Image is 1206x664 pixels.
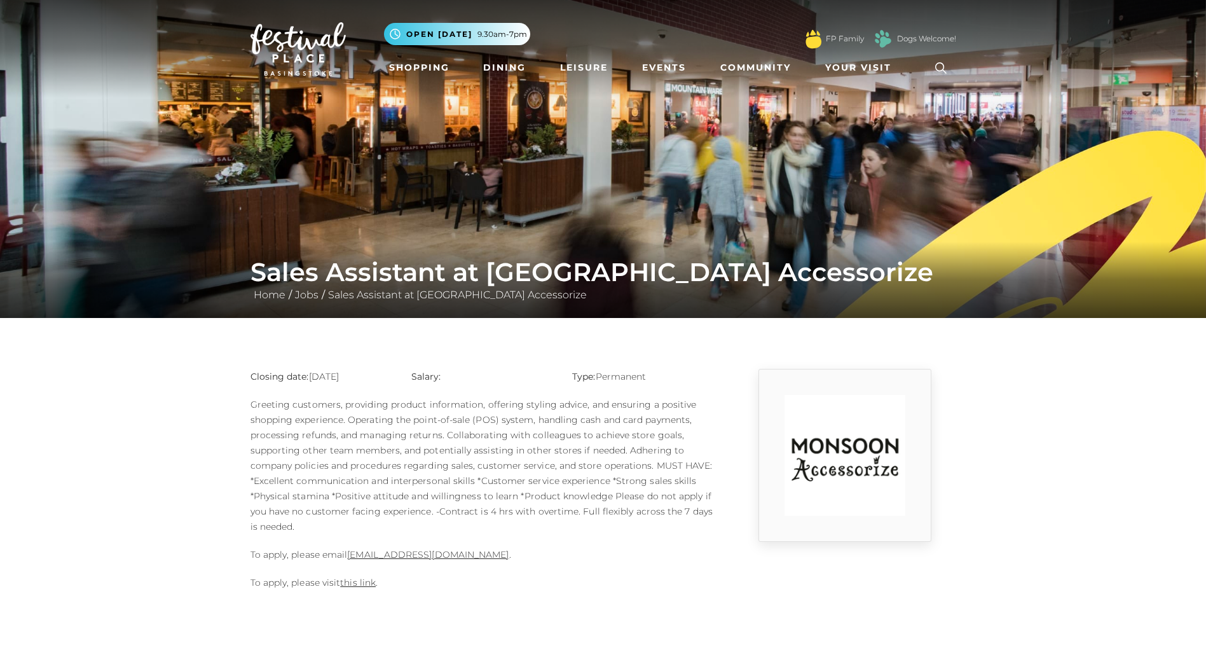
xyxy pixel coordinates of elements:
[250,371,309,382] strong: Closing date:
[250,22,346,76] img: Festival Place Logo
[406,29,472,40] span: Open [DATE]
[826,33,864,45] a: FP Family
[477,29,527,40] span: 9.30am-7pm
[325,289,590,301] a: Sales Assistant at [GEOGRAPHIC_DATA] Accessorize
[250,547,715,562] p: To apply, please email .
[250,289,289,301] a: Home
[411,371,441,382] strong: Salary:
[250,369,392,384] p: [DATE]
[572,369,714,384] p: Permanent
[384,23,530,45] button: Open [DATE] 9.30am-7pm
[292,289,322,301] a: Jobs
[897,33,956,45] a: Dogs Welcome!
[637,56,691,80] a: Events
[478,56,531,80] a: Dining
[572,371,595,382] strong: Type:
[340,577,376,588] a: this link
[250,257,956,287] h1: Sales Assistant at [GEOGRAPHIC_DATA] Accessorize
[825,61,891,74] span: Your Visit
[250,575,715,590] p: To apply, please visit .
[241,257,966,303] div: / /
[555,56,613,80] a: Leisure
[785,395,905,516] img: rtuC_1630740947_no1Y.jpg
[715,56,796,80] a: Community
[250,397,715,534] p: Greeting customers, providing product information, offering styling advice, and ensuring a positi...
[820,56,903,80] a: Your Visit
[384,56,455,80] a: Shopping
[347,549,509,560] a: [EMAIL_ADDRESS][DOMAIN_NAME]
